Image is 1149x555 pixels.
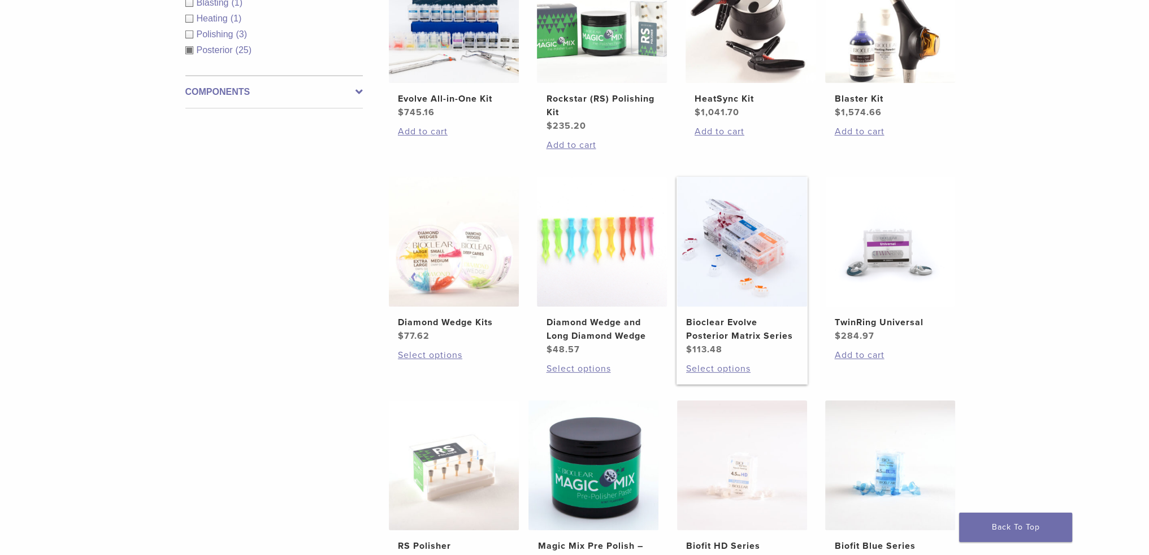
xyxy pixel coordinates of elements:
bdi: 113.48 [686,344,722,355]
a: Select options for “Bioclear Evolve Posterior Matrix Series” [686,362,798,375]
span: $ [834,330,840,342]
a: Add to cart: “HeatSync Kit” [695,125,807,138]
img: TwinRing Universal [825,177,955,307]
span: Posterior [197,45,236,55]
h2: Evolve All-in-One Kit [398,92,510,106]
a: Select options for “Diamond Wedge and Long Diamond Wedge” [546,362,658,375]
span: $ [686,344,692,355]
span: $ [398,107,404,118]
a: Add to cart: “Blaster Kit” [834,125,946,138]
a: Bioclear Evolve Posterior Matrix SeriesBioclear Evolve Posterior Matrix Series $113.48 [677,177,808,356]
bdi: 284.97 [834,330,874,342]
bdi: 1,041.70 [695,107,739,118]
span: $ [834,107,840,118]
a: TwinRing UniversalTwinRing Universal $284.97 [825,177,956,343]
a: Diamond Wedge KitsDiamond Wedge Kits $77.62 [388,177,520,343]
h2: Blaster Kit [834,92,946,106]
img: Biofit HD Series [677,400,807,530]
a: Add to cart: “Rockstar (RS) Polishing Kit” [546,138,658,152]
bdi: 48.57 [546,344,579,355]
span: (1) [231,14,242,23]
a: Add to cart: “TwinRing Universal” [834,348,946,362]
img: Diamond Wedge and Long Diamond Wedge [537,177,667,307]
h2: Bioclear Evolve Posterior Matrix Series [686,316,798,343]
span: (25) [236,45,252,55]
bdi: 745.16 [398,107,435,118]
span: Polishing [197,29,236,39]
h2: Biofit Blue Series [834,539,946,553]
span: $ [695,107,701,118]
a: Diamond Wedge and Long Diamond WedgeDiamond Wedge and Long Diamond Wedge $48.57 [536,177,668,356]
h2: RS Polisher [398,539,510,553]
a: Add to cart: “Evolve All-in-One Kit” [398,125,510,138]
h2: Biofit HD Series [686,539,798,553]
img: Biofit Blue Series [825,400,955,530]
span: (3) [236,29,247,39]
img: Diamond Wedge Kits [389,177,519,307]
span: $ [398,330,404,342]
span: $ [546,120,552,132]
img: RS Polisher [389,400,519,530]
a: Back To Top [959,513,1072,542]
span: $ [546,344,552,355]
h2: Diamond Wedge Kits [398,316,510,329]
bdi: 1,574.66 [834,107,881,118]
span: Heating [197,14,231,23]
h2: TwinRing Universal [834,316,946,329]
h2: Diamond Wedge and Long Diamond Wedge [546,316,658,343]
bdi: 235.20 [546,120,586,132]
img: Bioclear Evolve Posterior Matrix Series [677,177,807,307]
img: Magic Mix Pre Polish - Mint Flavored [528,400,658,530]
a: Select options for “Diamond Wedge Kits” [398,348,510,362]
h2: HeatSync Kit [695,92,807,106]
h2: Rockstar (RS) Polishing Kit [546,92,658,119]
bdi: 77.62 [398,330,430,342]
label: Components [185,85,363,99]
